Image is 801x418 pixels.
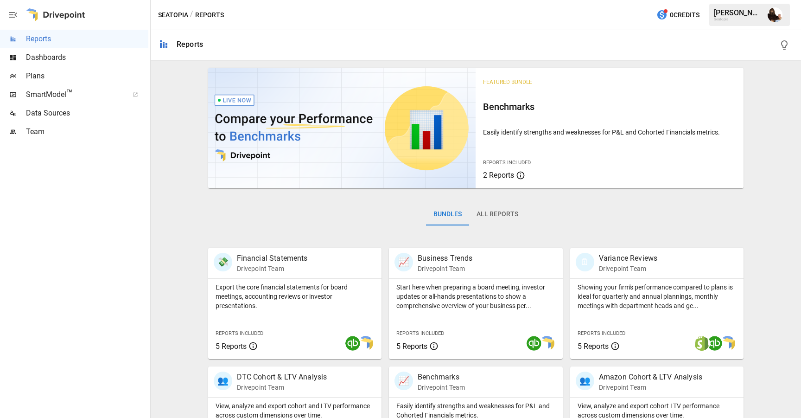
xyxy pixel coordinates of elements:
div: 📈 [394,372,413,390]
img: shopify [694,336,709,351]
div: 🗓 [576,253,594,271]
span: Reports Included [216,330,263,336]
div: 💸 [214,253,232,271]
img: video thumbnail [208,68,476,188]
p: Variance Reviews [599,253,657,264]
div: / [190,9,193,21]
p: Export the core financial statements for board meetings, accounting reviews or investor presentat... [216,283,375,310]
div: Reports [177,40,203,49]
span: 5 Reports [216,342,247,351]
div: [PERSON_NAME] [714,8,762,17]
p: Easily identify strengths and weaknesses for P&L and Cohorted Financials metrics. [483,128,736,137]
span: Reports Included [483,160,531,166]
span: Data Sources [26,108,148,119]
img: quickbooks [707,336,722,351]
div: 📈 [394,253,413,271]
span: 5 Reports [578,342,609,351]
p: Drivepoint Team [599,383,702,392]
span: 0 Credits [670,9,699,21]
span: Reports Included [396,330,444,336]
img: smart model [720,336,735,351]
p: Drivepoint Team [418,383,465,392]
span: 2 Reports [483,171,514,180]
h6: Benchmarks [483,99,736,114]
span: ™ [66,88,73,99]
div: 👥 [214,372,232,390]
img: smart model [540,336,554,351]
img: Ryan Dranginis [768,7,782,22]
span: Team [26,126,148,137]
img: quickbooks [527,336,541,351]
p: Drivepoint Team [599,264,657,273]
div: Seatopia [714,17,762,21]
p: Start here when preparing a board meeting, investor updates or all-hands presentations to show a ... [396,283,555,310]
span: SmartModel [26,89,122,100]
p: Business Trends [418,253,472,264]
span: 5 Reports [396,342,427,351]
p: Drivepoint Team [237,383,327,392]
p: Amazon Cohort & LTV Analysis [599,372,702,383]
button: Bundles [426,203,469,225]
p: Drivepoint Team [237,264,308,273]
div: 👥 [576,372,594,390]
button: All Reports [469,203,526,225]
button: Seatopia [158,9,188,21]
span: Reports Included [578,330,625,336]
p: Showing your firm's performance compared to plans is ideal for quarterly and annual plannings, mo... [578,283,737,310]
span: Plans [26,71,148,82]
button: 0Credits [653,6,703,24]
button: Ryan Dranginis [762,2,788,28]
span: Reports [26,33,148,45]
p: Drivepoint Team [418,264,472,273]
img: quickbooks [345,336,360,351]
p: DTC Cohort & LTV Analysis [237,372,327,383]
img: smart model [358,336,373,351]
p: Financial Statements [237,253,308,264]
span: Dashboards [26,52,148,63]
span: Featured Bundle [483,79,532,85]
p: Benchmarks [418,372,465,383]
